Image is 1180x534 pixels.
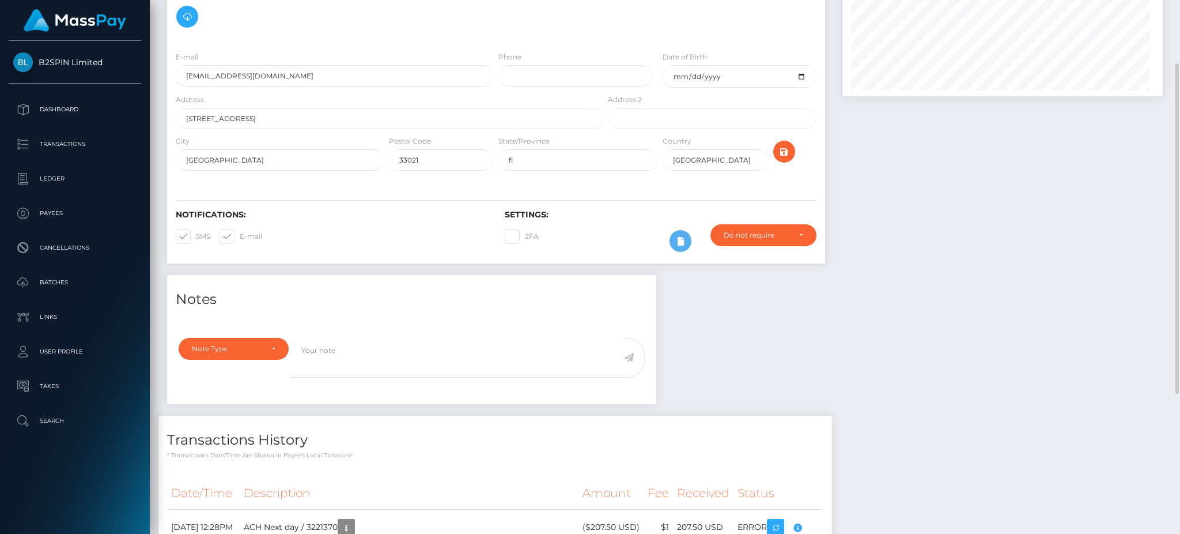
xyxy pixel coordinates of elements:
a: User Profile [9,337,141,366]
button: Note Type [179,338,289,360]
p: Transactions [13,136,137,153]
div: Note Type [192,344,262,354]
p: Ledger [13,170,137,187]
th: Amount [578,477,644,509]
img: B2SPIN Limited [13,52,33,72]
label: Postal Code [389,136,431,146]
label: SMS [176,229,210,244]
label: E-mail [220,229,262,244]
a: Transactions [9,130,141,159]
a: Dashboard [9,95,141,124]
label: Date of Birth [663,52,707,62]
label: Address 2 [608,95,642,105]
p: Links [13,309,137,326]
div: Do not require [724,231,790,240]
a: Payees [9,199,141,228]
p: Search [13,412,137,430]
p: Batches [13,274,137,291]
th: Description [240,477,578,509]
th: Date/Time [167,477,240,509]
th: Status [733,477,823,509]
a: Cancellations [9,234,141,262]
label: Country [663,136,691,146]
h4: Transactions History [167,430,823,450]
p: User Profile [13,343,137,360]
label: City [176,136,190,146]
p: Cancellations [13,239,137,257]
label: E-mail [176,52,198,62]
label: 2FA [505,229,539,244]
img: MassPay Logo [24,9,126,32]
p: * Transactions date/time are shown in payee's local timezone [167,451,823,460]
p: Payees [13,205,137,222]
p: Taxes [13,378,137,395]
h6: Settings: [505,210,816,220]
a: Links [9,303,141,332]
h4: Notes [176,289,648,310]
p: Dashboard [13,101,137,118]
th: Fee [644,477,673,509]
a: Search [9,407,141,435]
a: Taxes [9,372,141,401]
span: B2SPIN Limited [9,57,141,67]
label: Phone [498,52,521,62]
a: Batches [9,268,141,297]
button: Do not require [710,224,816,246]
label: Address [176,95,204,105]
th: Received [673,477,733,509]
a: Ledger [9,164,141,193]
h6: Notifications: [176,210,487,220]
label: State/Province [498,136,550,146]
